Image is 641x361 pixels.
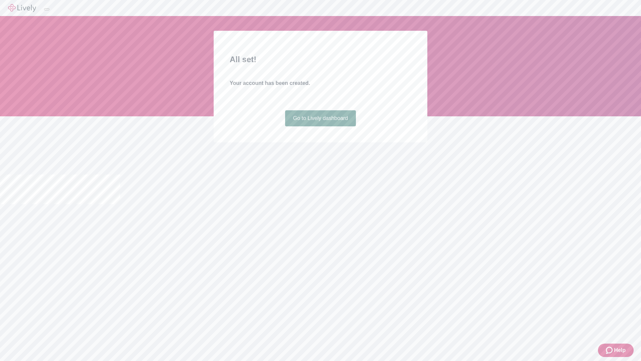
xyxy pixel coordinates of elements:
[614,346,626,354] span: Help
[285,110,356,126] a: Go to Lively dashboard
[230,79,411,87] h4: Your account has been created.
[230,53,411,66] h2: All set!
[8,4,36,12] img: Lively
[44,8,49,10] button: Log out
[606,346,614,354] svg: Zendesk support icon
[598,344,634,357] button: Zendesk support iconHelp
